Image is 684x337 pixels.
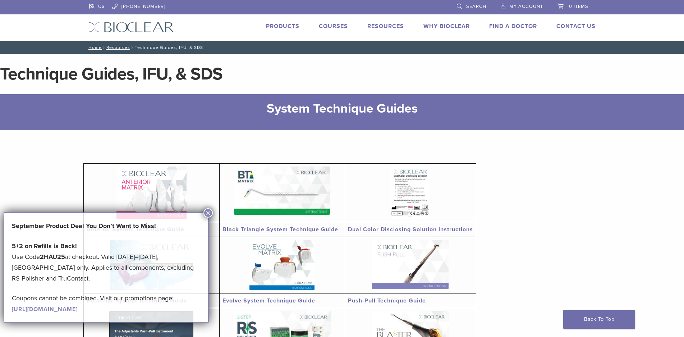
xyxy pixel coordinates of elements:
[563,310,635,329] a: Back To Top
[89,22,174,32] img: Bioclear
[12,241,201,284] p: Use Code at checkout. Valid [DATE]–[DATE], [GEOGRAPHIC_DATA] only. Applies to all components, exc...
[40,253,65,261] strong: 2HAU25
[86,45,102,50] a: Home
[83,41,601,54] nav: Technique Guides, IFU, & SDS
[509,4,543,9] span: My Account
[130,46,135,49] span: /
[348,226,473,233] a: Dual Color Disclosing Solution Instructions
[12,242,77,250] strong: 5+2 on Refills is Back!
[319,23,348,30] a: Courses
[12,222,156,230] strong: September Product Deal You Don’t Want to Miss!
[556,23,596,30] a: Contact Us
[12,306,78,313] a: [URL][DOMAIN_NAME]
[266,23,299,30] a: Products
[106,45,130,50] a: Resources
[569,4,588,9] span: 0 items
[489,23,537,30] a: Find A Doctor
[222,226,338,233] a: Black Triangle System Technique Guide
[423,23,470,30] a: Why Bioclear
[466,4,486,9] span: Search
[102,46,106,49] span: /
[12,293,201,314] p: Coupons cannot be combined. Visit our promotions page:
[367,23,404,30] a: Resources
[203,208,213,218] button: Close
[119,100,565,117] h2: System Technique Guides
[222,297,315,304] a: Evolve System Technique Guide
[348,297,426,304] a: Push-Pull Technique Guide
